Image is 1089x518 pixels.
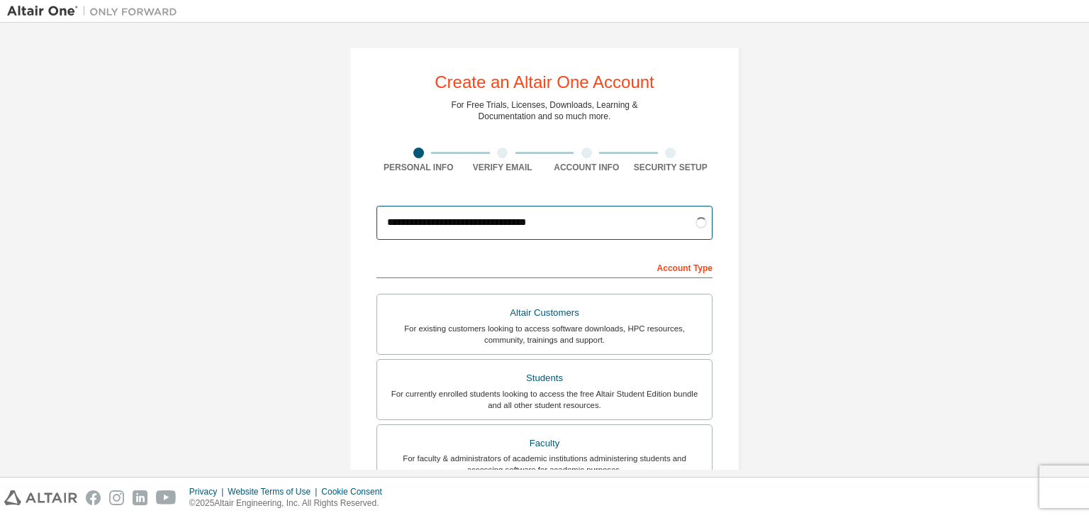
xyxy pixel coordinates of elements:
div: Students [386,368,703,388]
div: For Free Trials, Licenses, Downloads, Learning & Documentation and so much more. [452,99,638,122]
p: © 2025 Altair Engineering, Inc. All Rights Reserved. [189,497,391,509]
div: Altair Customers [386,303,703,323]
div: Verify Email [461,162,545,173]
img: facebook.svg [86,490,101,505]
img: youtube.svg [156,490,177,505]
div: Create an Altair One Account [435,74,654,91]
div: Faculty [386,434,703,453]
img: Altair One [7,4,184,18]
div: Cookie Consent [321,486,390,497]
div: Security Setup [629,162,713,173]
div: For currently enrolled students looking to access the free Altair Student Edition bundle and all ... [386,388,703,411]
div: Personal Info [376,162,461,173]
img: altair_logo.svg [4,490,77,505]
div: Website Terms of Use [228,486,321,497]
div: Account Info [544,162,629,173]
div: Privacy [189,486,228,497]
div: For existing customers looking to access software downloads, HPC resources, community, trainings ... [386,323,703,346]
div: Account Type [376,255,713,278]
div: For faculty & administrators of academic institutions administering students and accessing softwa... [386,453,703,475]
img: instagram.svg [109,490,124,505]
img: linkedin.svg [133,490,147,505]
